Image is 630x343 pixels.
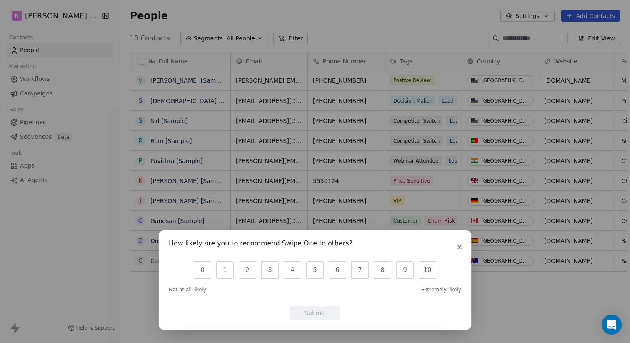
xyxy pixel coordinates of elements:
[351,261,369,279] button: 7
[421,286,461,293] span: Extremely likely
[374,261,391,279] button: 8
[306,261,324,279] button: 5
[261,261,279,279] button: 3
[396,261,414,279] button: 9
[216,261,234,279] button: 1
[419,261,436,279] button: 10
[284,261,301,279] button: 4
[194,261,211,279] button: 0
[169,286,206,293] span: Not at all likely
[290,306,340,320] button: Submit
[239,261,256,279] button: 2
[329,261,346,279] button: 6
[169,240,352,249] h1: How likely are you to recommend Swipe One to others?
